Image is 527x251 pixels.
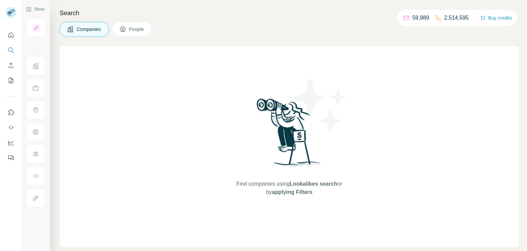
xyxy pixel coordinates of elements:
button: Feedback [5,152,16,164]
button: Enrich CSV [5,59,16,72]
button: Search [5,44,16,56]
img: Surfe Illustration - Stars [289,74,351,135]
button: Quick start [5,29,16,41]
button: Show [21,4,49,14]
span: Companies [77,26,102,33]
p: 59,989 [412,14,429,22]
button: Use Surfe API [5,121,16,134]
button: Dashboard [5,137,16,149]
button: My lists [5,74,16,87]
span: applying Filters [272,189,312,195]
span: Lookalikes search [290,181,337,187]
button: Buy credits [480,13,512,23]
span: Find companies using or by [234,180,344,196]
img: Surfe Illustration - Woman searching with binoculars [254,97,325,173]
button: Use Surfe on LinkedIn [5,106,16,119]
span: People [129,26,145,33]
h4: Search [60,8,519,18]
p: 2,514,595 [444,14,469,22]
